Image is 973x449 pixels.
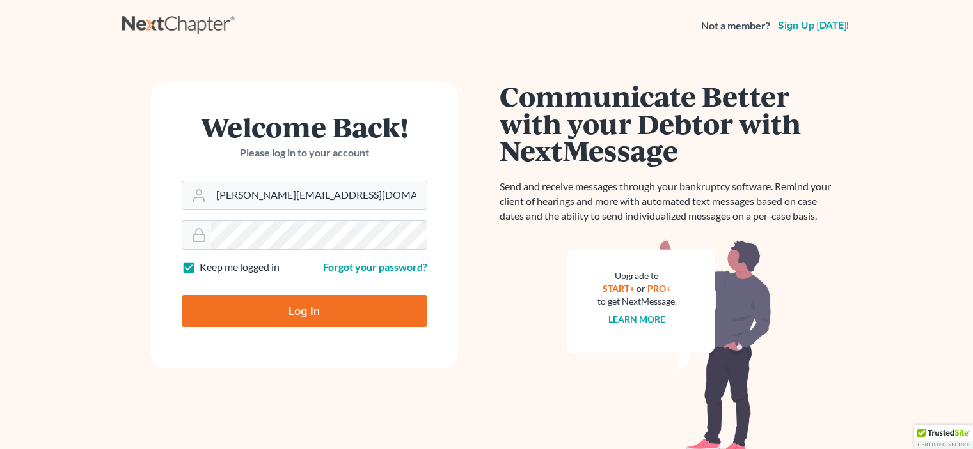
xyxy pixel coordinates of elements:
[701,19,770,33] strong: Not a member?
[182,113,427,141] h1: Welcome Back!
[182,146,427,160] p: Please log in to your account
[182,295,427,327] input: Log In
[500,82,839,164] h1: Communicate Better with your Debtor with NextMessage
[647,283,671,294] a: PRO+
[775,20,851,31] a: Sign up [DATE]!
[500,179,839,224] p: Send and receive messages through your bankruptcy software. Remind your client of hearings and mo...
[597,270,677,282] div: Upgrade to
[597,295,677,308] div: to get NextMessage.
[323,261,427,273] a: Forgot your password?
[914,425,973,449] div: TrustedSite Certified
[603,283,635,294] a: START+
[200,260,280,275] label: Keep me logged in
[637,283,645,294] span: or
[608,314,665,324] a: Learn more
[211,181,427,209] input: Email Address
